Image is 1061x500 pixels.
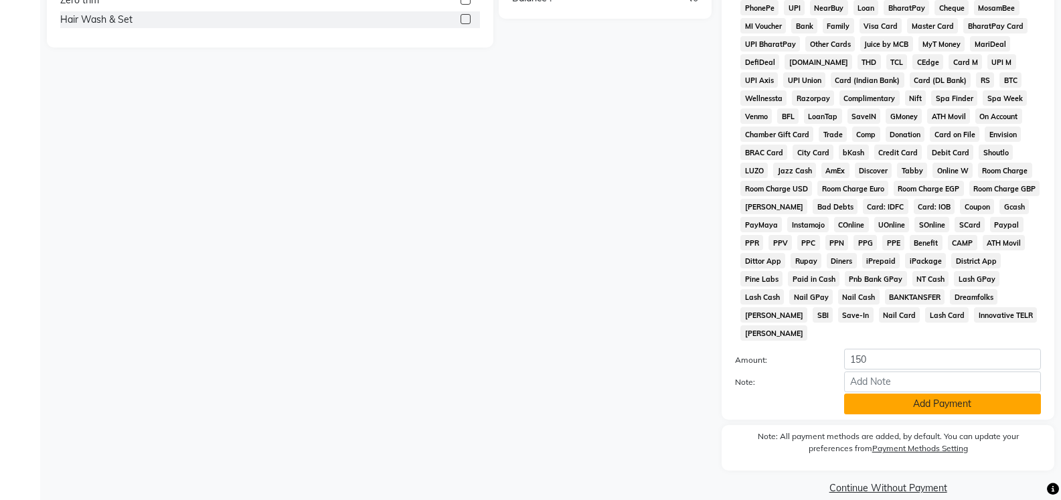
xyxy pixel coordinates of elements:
span: Trade [819,127,847,142]
span: Wellnessta [740,90,787,106]
span: Debit Card [927,145,973,160]
span: Room Charge GBP [969,181,1040,196]
span: Save-In [838,307,874,323]
span: District App [951,253,1001,268]
span: Instamojo [787,217,829,232]
span: Pnb Bank GPay [845,271,907,286]
span: Room Charge EGP [894,181,964,196]
span: Venmo [740,108,772,124]
input: Amount [844,349,1041,369]
span: Other Cards [805,36,855,52]
span: SOnline [914,217,949,232]
span: Paid in Cash [788,271,839,286]
span: Spa Finder [931,90,977,106]
span: Chamber Gift Card [740,127,813,142]
span: MariDeal [970,36,1010,52]
span: UPI Axis [740,72,778,88]
span: MI Voucher [740,18,786,33]
span: Nail Card [879,307,920,323]
span: Razorpay [792,90,834,106]
span: Bank [791,18,817,33]
span: PPC [797,235,820,250]
span: PPR [740,235,763,250]
span: UPI M [987,54,1016,70]
span: Spa Week [983,90,1027,106]
span: Family [823,18,854,33]
span: Room Charge [978,163,1032,178]
span: Card: IDFC [863,199,908,214]
span: Dreamfolks [950,289,997,305]
span: Card on File [930,127,979,142]
span: Jazz Cash [773,163,816,178]
span: Complimentary [839,90,900,106]
span: Shoutlo [979,145,1013,160]
span: Room Charge USD [740,181,812,196]
span: Envision [985,127,1021,142]
span: Card (Indian Bank) [831,72,904,88]
span: BANKTANSFER [885,289,945,305]
span: Credit Card [874,145,922,160]
span: Nift [905,90,926,106]
span: Benefit [910,235,943,250]
span: Nail Cash [838,289,880,305]
span: Juice by MCB [860,36,913,52]
span: iPrepaid [862,253,900,268]
span: Room Charge Euro [817,181,888,196]
label: Amount: [725,354,833,366]
span: SBI [813,307,833,323]
input: Add Note [844,371,1041,392]
a: Continue Without Payment [724,481,1052,495]
span: GMoney [886,108,922,124]
span: LUZO [740,163,768,178]
span: Comp [852,127,880,142]
span: SaveIN [847,108,881,124]
span: Lash Card [925,307,969,323]
span: Coupon [960,199,994,214]
span: NT Cash [912,271,949,286]
button: Add Payment [844,394,1041,414]
span: Card: IOB [914,199,955,214]
span: COnline [834,217,869,232]
span: City Card [793,145,833,160]
span: Lash GPay [954,271,999,286]
span: THD [858,54,881,70]
span: MyT Money [918,36,965,52]
span: Paypal [990,217,1024,232]
label: Payment Methods Setting [872,442,968,454]
span: Card (DL Bank) [910,72,971,88]
span: AmEx [821,163,849,178]
span: On Account [975,108,1022,124]
span: Online W [932,163,973,178]
span: Rupay [791,253,821,268]
div: Hair Wash & Set [60,13,133,27]
span: [PERSON_NAME] [740,325,807,341]
span: Pine Labs [740,271,783,286]
span: BFL [777,108,799,124]
label: Note: [725,376,833,388]
span: BharatPay Card [963,18,1028,33]
span: BRAC Card [740,145,787,160]
span: TCL [886,54,908,70]
span: [PERSON_NAME] [740,199,807,214]
span: CAMP [948,235,977,250]
span: Diners [827,253,857,268]
span: UPI Union [783,72,825,88]
span: PayMaya [740,217,782,232]
span: RS [976,72,994,88]
span: CEdge [912,54,943,70]
span: Discover [855,163,892,178]
span: Lash Cash [740,289,784,305]
span: Master Card [907,18,958,33]
span: [DOMAIN_NAME] [785,54,852,70]
span: PPG [853,235,877,250]
span: PPN [825,235,849,250]
span: UPI BharatPay [740,36,800,52]
span: LoanTap [804,108,842,124]
span: DefiDeal [740,54,779,70]
span: BTC [999,72,1022,88]
label: Note: All payment methods are added, by default. You can update your preferences from [735,430,1041,460]
span: Nail GPay [789,289,833,305]
span: Donation [886,127,925,142]
span: [PERSON_NAME] [740,307,807,323]
span: Bad Debts [813,199,858,214]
